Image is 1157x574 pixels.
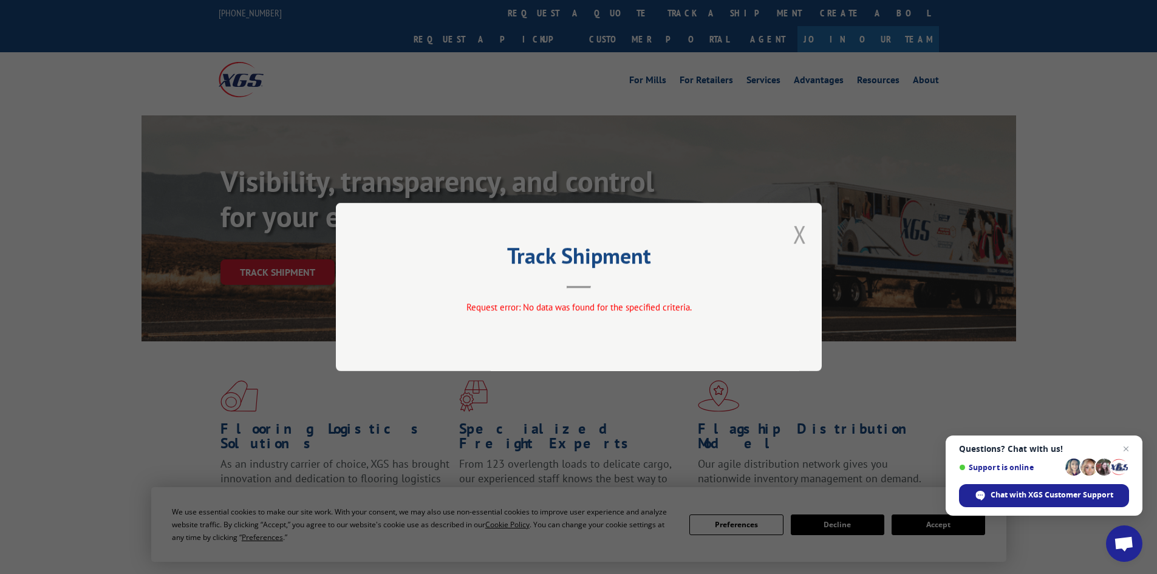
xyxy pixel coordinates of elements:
[1106,525,1142,562] div: Open chat
[466,301,691,313] span: Request error: No data was found for the specified criteria.
[991,490,1113,501] span: Chat with XGS Customer Support
[1119,442,1133,456] span: Close chat
[397,247,761,270] h2: Track Shipment
[959,463,1061,472] span: Support is online
[959,484,1129,507] div: Chat with XGS Customer Support
[793,218,807,250] button: Close modal
[959,444,1129,454] span: Questions? Chat with us!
